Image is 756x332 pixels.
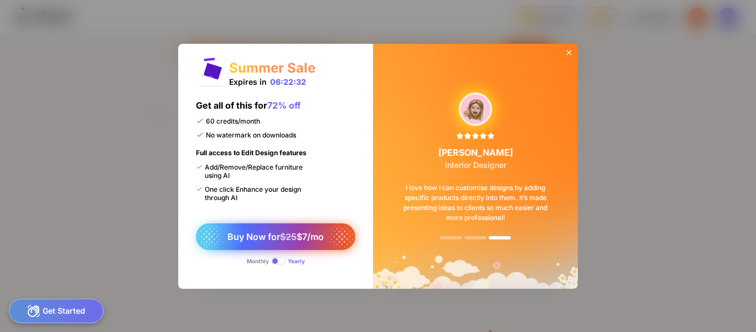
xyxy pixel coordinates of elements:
[459,93,491,125] img: upgradeReviewAvtar-1.png
[196,117,260,125] div: 60 credits/month
[196,163,314,180] div: Add/Remove/Replace furniture using AI
[438,147,513,170] div: [PERSON_NAME]
[229,77,306,86] div: Expires in
[280,231,297,242] span: $25
[196,100,301,117] div: Get all of this for
[373,44,578,289] img: summerSaleBg.png
[267,100,301,111] span: 72% off
[9,299,103,323] div: Get Started
[227,231,324,242] span: Buy Now for $7/mo
[247,258,269,264] div: Monthly
[387,170,564,236] div: I love how I can customise designs by adding specific products directly into them. It’s made pres...
[288,258,305,264] div: Yearly
[229,60,315,76] div: Summer Sale
[270,77,306,86] div: 06:22:32
[196,149,307,163] div: Full access to Edit Design features
[196,185,314,202] div: One click Enhance your design through AI
[445,160,506,170] span: Interior Designer
[196,131,296,139] div: No watermark on downloads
